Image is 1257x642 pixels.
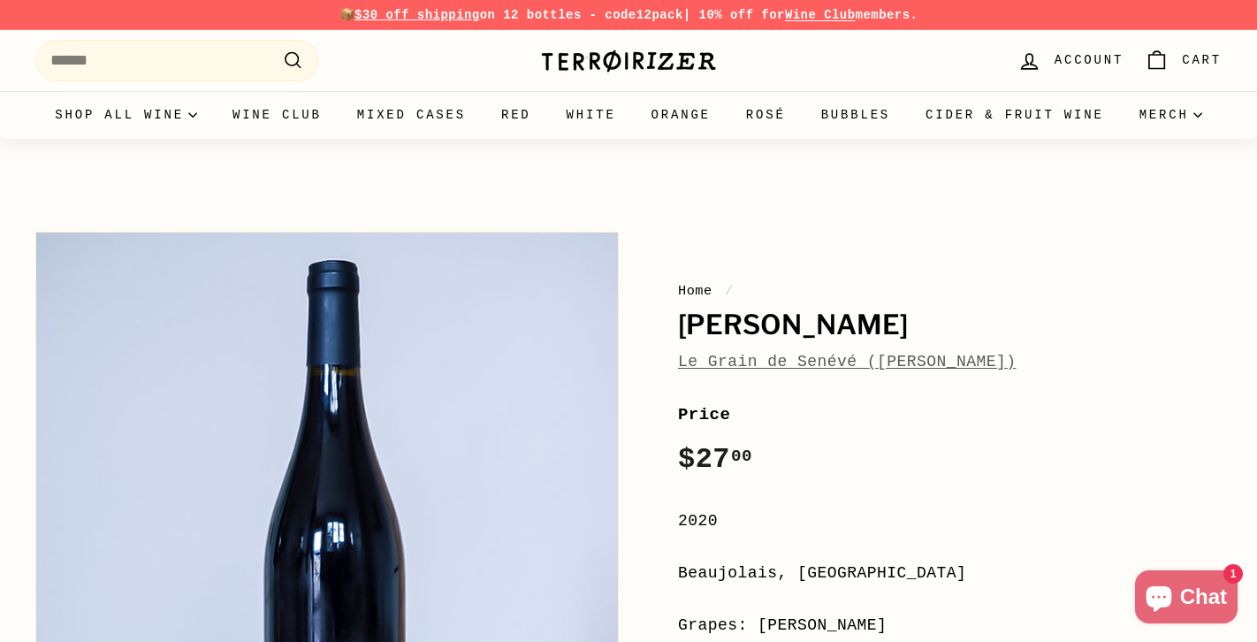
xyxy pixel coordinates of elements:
[37,91,215,139] summary: Shop all wine
[678,401,1222,428] label: Price
[636,8,683,22] strong: 12pack
[484,91,549,139] a: Red
[678,283,712,299] a: Home
[1182,50,1222,70] span: Cart
[908,91,1122,139] a: Cider & Fruit Wine
[785,8,856,22] a: Wine Club
[1007,34,1134,87] a: Account
[354,8,480,22] span: $30 off shipping
[678,353,1017,371] a: Le Grain de Senévé ([PERSON_NAME])
[720,283,738,299] span: /
[728,91,804,139] a: Rosé
[1130,570,1243,628] inbox-online-store-chat: Shopify online store chat
[678,613,1222,638] div: Grapes: [PERSON_NAME]
[1122,91,1220,139] summary: Merch
[1055,50,1124,70] span: Account
[678,508,1222,534] div: 2020
[731,447,752,466] sup: 00
[549,91,634,139] a: White
[1134,34,1232,87] a: Cart
[678,443,752,476] span: $27
[678,561,1222,586] div: Beaujolais, [GEOGRAPHIC_DATA]
[35,5,1222,25] p: 📦 on 12 bottles - code | 10% off for members.
[634,91,728,139] a: Orange
[678,310,1222,340] h1: [PERSON_NAME]
[678,280,1222,302] nav: breadcrumbs
[804,91,908,139] a: Bubbles
[215,91,339,139] a: Wine Club
[339,91,484,139] a: Mixed Cases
